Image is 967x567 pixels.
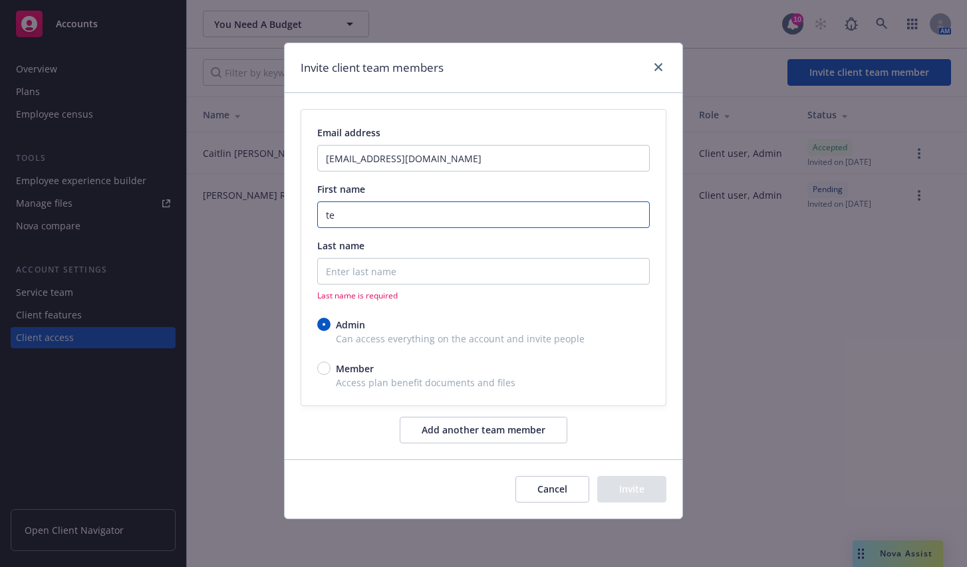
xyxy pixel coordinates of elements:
input: Enter last name [317,258,650,284]
a: close [650,59,666,75]
input: Member [317,362,331,375]
input: Enter an email address [317,145,650,171]
input: Enter first name [317,201,650,228]
span: Last name is required [317,290,650,301]
div: email [301,109,666,405]
button: Add another team member [400,417,567,443]
h1: Invite client team members [301,59,444,76]
button: Cancel [515,476,589,503]
span: Admin [336,318,365,332]
span: First name [317,183,365,195]
span: Member [336,362,374,376]
span: Access plan benefit documents and files [317,376,650,390]
span: Email address [317,126,380,139]
input: Admin [317,318,331,331]
span: Last name [317,239,364,252]
span: Can access everything on the account and invite people [317,332,650,346]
